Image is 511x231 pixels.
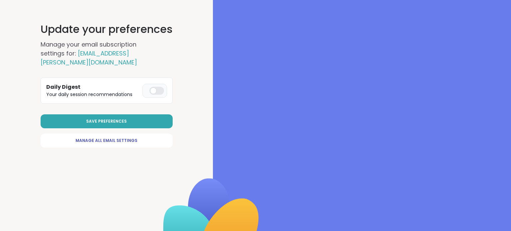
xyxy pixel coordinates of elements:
h3: Daily Digest [46,83,140,91]
h1: Update your preferences [41,21,173,37]
a: Manage All Email Settings [41,134,173,148]
span: [EMAIL_ADDRESS][PERSON_NAME][DOMAIN_NAME] [41,49,137,66]
span: Manage All Email Settings [76,138,137,144]
p: Your daily session recommendations [46,91,140,98]
h2: Manage your email subscription settings for: [41,40,160,67]
button: Save Preferences [41,114,173,128]
span: Save Preferences [86,118,127,124]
